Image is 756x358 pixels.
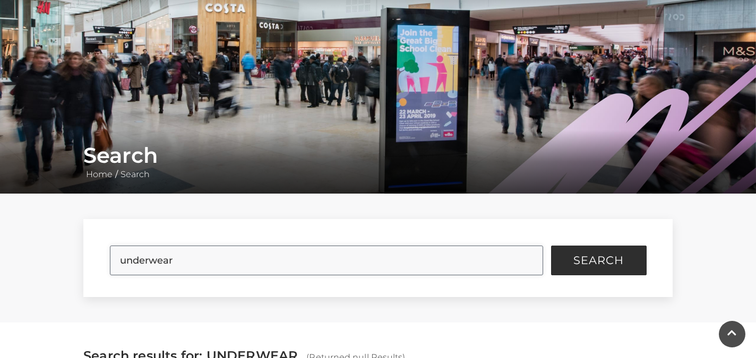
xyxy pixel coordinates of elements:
[573,255,624,266] span: Search
[551,246,647,275] button: Search
[118,169,152,179] a: Search
[83,169,115,179] a: Home
[110,246,543,275] input: Search Site
[75,143,681,181] div: /
[83,143,673,168] h1: Search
